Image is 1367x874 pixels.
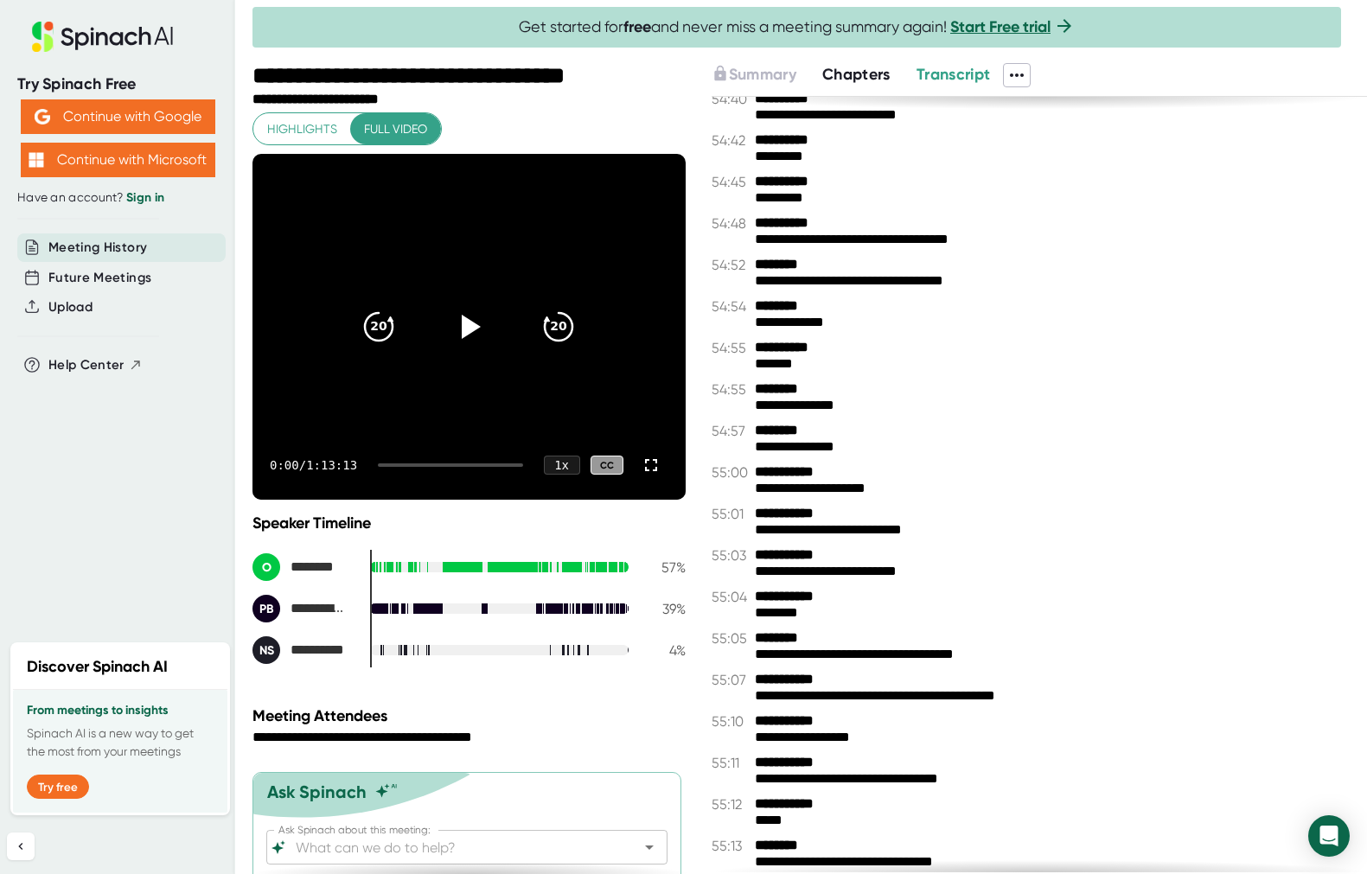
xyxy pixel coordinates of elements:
span: Highlights [267,118,337,140]
div: Upgrade to access [712,63,822,87]
div: Perry Brill [252,595,356,622]
span: 54:42 [712,132,751,149]
span: 55:13 [712,838,751,854]
button: Summary [712,63,796,86]
div: 4 % [642,642,686,659]
button: Open [637,835,661,859]
button: Transcript [917,63,991,86]
button: Try free [27,775,89,799]
span: Full video [364,118,427,140]
button: Highlights [253,113,351,145]
button: Full video [350,113,441,145]
input: What can we do to help? [292,835,611,859]
div: Open Intercom Messenger [1308,815,1350,857]
button: Meeting History [48,238,147,258]
span: 54:48 [712,215,751,232]
div: O [252,553,280,581]
span: Transcript [917,65,991,84]
span: Help Center [48,355,125,375]
button: Chapters [822,63,891,86]
span: 54:54 [712,298,751,315]
span: 55:12 [712,796,751,813]
div: CC [591,456,623,475]
span: 55:01 [712,506,751,522]
div: Speaker Timeline [252,514,686,533]
span: 55:07 [712,672,751,688]
button: Collapse sidebar [7,833,35,860]
div: Try Spinach Free [17,74,218,94]
button: Upload [48,297,93,317]
span: Summary [729,65,796,84]
span: 54:52 [712,257,751,273]
span: 54:57 [712,423,751,439]
span: 54:55 [712,381,751,398]
a: Sign in [126,190,164,205]
span: 55:05 [712,630,751,647]
button: Continue with Microsoft [21,143,215,177]
div: 0:00 / 1:13:13 [270,458,357,472]
div: Have an account? [17,190,218,206]
span: 54:55 [712,340,751,356]
b: free [623,17,651,36]
img: Aehbyd4JwY73AAAAAElFTkSuQmCC [35,109,50,124]
div: Neel Segal [252,636,356,664]
div: Optical1 [252,553,356,581]
div: Ask Spinach [267,781,367,802]
div: NS [252,636,280,664]
h2: Discover Spinach AI [27,655,168,679]
div: 1 x [544,456,580,475]
span: 55:11 [712,755,751,771]
p: Spinach AI is a new way to get the most from your meetings [27,724,214,761]
button: Help Center [48,355,143,375]
span: 55:00 [712,464,751,481]
a: Start Free trial [950,17,1051,36]
button: Continue with Google [21,99,215,134]
h3: From meetings to insights [27,704,214,718]
div: PB [252,595,280,622]
span: 55:03 [712,547,751,564]
span: 55:04 [712,589,751,605]
div: 39 % [642,601,686,617]
span: 54:45 [712,174,751,190]
span: 54:40 [712,91,751,107]
span: Get started for and never miss a meeting summary again! [519,17,1075,37]
button: Future Meetings [48,268,151,288]
div: Meeting Attendees [252,706,690,725]
div: 57 % [642,559,686,576]
span: Chapters [822,65,891,84]
span: 55:10 [712,713,751,730]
